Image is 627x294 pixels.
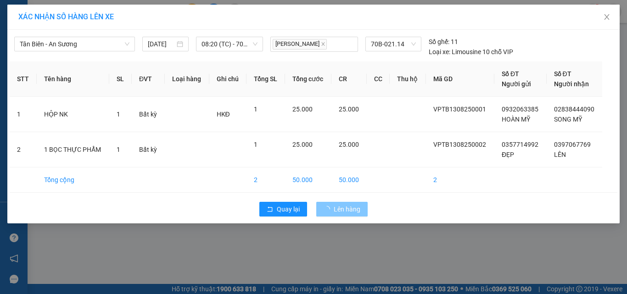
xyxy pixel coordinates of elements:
span: HOÀN MỸ [502,116,530,123]
th: Thu hộ [390,61,425,97]
span: 0357714992 [502,141,538,148]
th: SL [109,61,132,97]
th: CC [367,61,390,97]
th: Tổng SL [246,61,285,97]
span: 02838444090 [554,105,594,113]
span: 25.000 [339,141,359,148]
img: logo [3,6,44,46]
th: Ghi chú [209,61,246,97]
input: 13/08/2025 [148,39,174,49]
span: 1 [117,146,120,153]
span: HKĐ [217,111,230,118]
th: STT [10,61,37,97]
span: close [603,13,610,21]
span: [PERSON_NAME] [273,39,327,50]
span: In ngày: [3,67,56,72]
span: [PERSON_NAME]: [3,59,96,65]
td: HỘP NK [37,97,109,132]
button: Lên hàng [316,202,368,216]
span: 1 [117,111,120,118]
span: SONG MỸ [554,116,582,123]
td: 2 [426,167,494,193]
button: Close [594,5,620,30]
span: Hotline: 19001152 [73,41,112,46]
span: 25.000 [292,141,313,148]
span: rollback [267,206,273,213]
span: XÁC NHẬN SỐ HÀNG LÊN XE [18,12,114,21]
span: 01 Võ Văn Truyện, KP.1, Phường 2 [73,28,126,39]
div: Limousine 10 chỗ VIP [429,47,513,57]
span: VPTB1308250001 [433,105,486,113]
span: close [321,42,325,46]
span: 0932063385 [502,105,538,113]
td: Bất kỳ [132,132,165,167]
td: 1 [10,97,37,132]
div: 11 [429,37,458,47]
th: Loại hàng [165,61,209,97]
span: Người gửi [502,80,531,88]
td: Bất kỳ [132,97,165,132]
th: Tổng cước [285,61,331,97]
span: VPTB1308250002 [46,58,96,65]
span: ĐẸP [502,151,514,158]
span: LÊN [554,151,566,158]
span: 1 [254,105,258,113]
span: 70B-021.14 [371,37,416,51]
span: Số ghế: [429,37,449,47]
th: CR [331,61,367,97]
th: Tên hàng [37,61,109,97]
span: Quay lại [277,204,300,214]
span: Tân Biên - An Sương [20,37,129,51]
span: 0397067769 [554,141,591,148]
th: Mã GD [426,61,494,97]
span: 25.000 [292,105,313,113]
span: Bến xe [GEOGRAPHIC_DATA] [73,15,123,26]
td: 50.000 [331,167,367,193]
td: 1 BỌC THỰC PHẨM [37,132,109,167]
span: Số ĐT [554,70,571,78]
span: 08:20 (TC) - 70B-021.14 [202,37,258,51]
span: 1 [254,141,258,148]
span: Lên hàng [334,204,360,214]
td: 2 [246,167,285,193]
span: VPTB1308250002 [433,141,486,148]
td: Tổng cộng [37,167,109,193]
td: 50.000 [285,167,331,193]
th: ĐVT [132,61,165,97]
td: 2 [10,132,37,167]
span: Người nhận [554,80,589,88]
span: loading [324,206,334,212]
span: Số ĐT [502,70,519,78]
strong: ĐỒNG PHƯỚC [73,5,126,13]
button: rollbackQuay lại [259,202,307,216]
span: ----------------------------------------- [25,50,112,57]
span: Loại xe: [429,47,450,57]
span: 25.000 [339,105,359,113]
span: 07:50:52 [DATE] [20,67,56,72]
